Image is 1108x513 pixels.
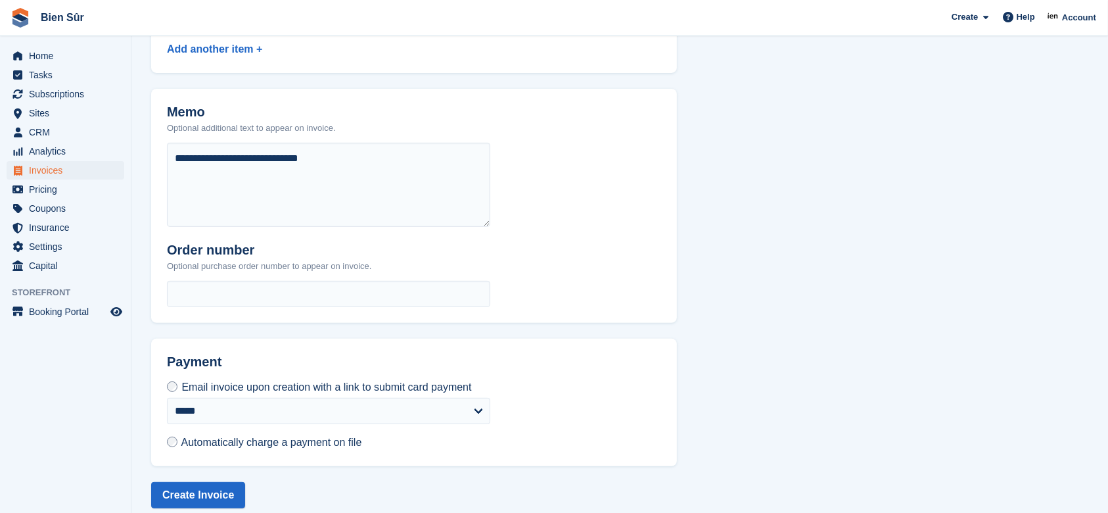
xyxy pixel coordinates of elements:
img: stora-icon-8386f47178a22dfd0bd8f6a31ec36ba5ce8667c1dd55bd0f319d3a0aa187defe.svg [11,8,30,28]
p: Optional purchase order number to appear on invoice. [167,260,371,273]
span: Booking Portal [29,303,108,321]
span: CRM [29,123,108,141]
h2: Memo [167,105,336,120]
a: menu [7,47,124,65]
a: Bien Sûr [35,7,89,28]
span: Account [1062,11,1096,24]
a: menu [7,180,124,199]
p: Optional additional text to appear on invoice. [167,122,336,135]
span: Help [1017,11,1035,24]
span: Email invoice upon creation with a link to submit card payment [181,381,471,393]
span: Tasks [29,66,108,84]
a: menu [7,303,124,321]
a: Add another item + [167,43,262,55]
span: Subscriptions [29,85,108,103]
span: Invoices [29,161,108,180]
a: menu [7,218,124,237]
span: Analytics [29,142,108,160]
span: Automatically charge a payment on file [181,437,362,448]
span: Settings [29,237,108,256]
a: menu [7,85,124,103]
a: menu [7,104,124,122]
span: Home [29,47,108,65]
a: menu [7,256,124,275]
a: menu [7,161,124,180]
img: Asmaa Habri [1047,11,1060,24]
h2: Order number [167,243,371,258]
input: Automatically charge a payment on file [167,437,177,447]
button: Create Invoice [151,482,245,508]
span: Create [952,11,978,24]
input: Email invoice upon creation with a link to submit card payment [167,381,177,392]
a: menu [7,237,124,256]
a: menu [7,199,124,218]
a: menu [7,66,124,84]
a: menu [7,123,124,141]
a: menu [7,142,124,160]
span: Coupons [29,199,108,218]
span: Capital [29,256,108,275]
span: Insurance [29,218,108,237]
span: Storefront [12,286,131,299]
a: Preview store [108,304,124,320]
span: Sites [29,104,108,122]
span: Pricing [29,180,108,199]
h2: Payment [167,354,490,380]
